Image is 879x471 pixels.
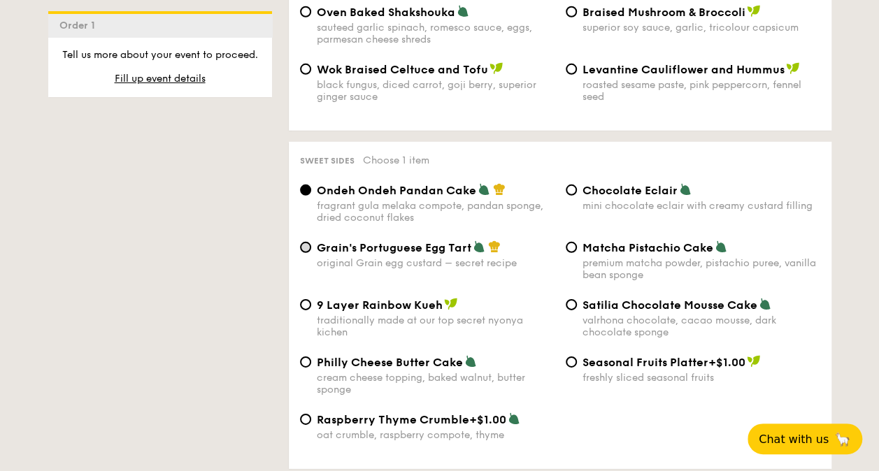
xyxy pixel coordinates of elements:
[566,6,577,17] input: Braised Mushroom & Broccolisuperior soy sauce, garlic, tricolour capsicum
[748,423,862,454] button: Chat with us🦙
[747,5,761,17] img: icon-vegan.f8ff3823.svg
[473,240,485,253] img: icon-vegetarian.fe4039eb.svg
[300,64,311,75] input: Wok Braised Celtuce and Tofublack fungus, diced carrot, goji berry, superior ginger sauce
[759,433,829,446] span: Chat with us
[317,241,471,254] span: Grain's Portuguese Egg Tart
[493,183,506,196] img: icon-chef-hat.a58ddaea.svg
[300,356,311,368] input: Philly Cheese Butter Cakecream cheese topping, baked walnut, butter sponge
[317,200,555,224] div: fragrant gula melaka compote, pandan sponge, dried coconut flakes
[457,5,469,17] img: icon-vegetarian.fe4039eb.svg
[715,240,727,253] img: icon-vegetarian.fe4039eb.svg
[488,240,501,253] img: icon-chef-hat.a58ddaea.svg
[317,63,488,76] span: Wok Braised Celtuce and Tofu
[566,356,577,368] input: Seasonal Fruits Platter+$1.00freshly sliced seasonal fruits
[834,431,851,447] span: 🦙
[317,413,469,426] span: Raspberry Thyme Crumble
[300,6,311,17] input: Oven Baked Shakshoukasauteed garlic spinach, romesco sauce, eggs, parmesan cheese shreds
[708,356,745,369] span: +$1.00
[469,413,506,426] span: +$1.00
[478,183,490,196] img: icon-vegetarian.fe4039eb.svg
[317,356,463,369] span: Philly Cheese Butter Cake
[583,241,713,254] span: Matcha Pistachio Cake
[566,184,577,196] input: Chocolate Eclairmini chocolate eclair with creamy custard filling
[679,183,692,196] img: icon-vegetarian.fe4039eb.svg
[759,298,771,310] img: icon-vegetarian.fe4039eb.svg
[444,298,458,310] img: icon-vegan.f8ff3823.svg
[583,298,757,312] span: Satilia Chocolate Mousse Cake
[300,242,311,253] input: Grain's Portuguese Egg Tartoriginal Grain egg custard – secret recipe
[747,355,761,368] img: icon-vegan.f8ff3823.svg
[566,242,577,253] input: Matcha Pistachio Cakepremium matcha powder, pistachio puree, vanilla bean sponge
[583,79,820,103] div: roasted sesame paste, pink peppercorn, fennel seed
[363,154,429,166] span: Choose 1 item
[317,257,555,269] div: original Grain egg custard – secret recipe
[317,314,555,338] div: traditionally made at our top secret nyonya kichen
[300,156,355,166] span: Sweet sides
[317,6,455,19] span: Oven Baked Shakshouka
[317,372,555,396] div: cream cheese topping, baked walnut, butter sponge
[317,184,476,197] span: Ondeh Ondeh Pandan Cake
[583,372,820,384] div: freshly sliced seasonal fruits
[786,62,800,75] img: icon-vegan.f8ff3823.svg
[583,184,678,197] span: Chocolate Eclair
[317,429,555,441] div: oat crumble, raspberry compote, thyme
[489,62,503,75] img: icon-vegan.f8ff3823.svg
[300,184,311,196] input: Ondeh Ondeh Pandan Cakefragrant gula melaka compote, pandan sponge, dried coconut flakes
[583,200,820,212] div: mini chocolate eclair with creamy custard filling
[583,22,820,34] div: superior soy sauce, garlic, tricolour capsicum
[508,412,520,425] img: icon-vegetarian.fe4039eb.svg
[566,299,577,310] input: Satilia Chocolate Mousse Cakevalrhona chocolate, cacao mousse, dark chocolate sponge
[583,257,820,281] div: premium matcha powder, pistachio puree, vanilla bean sponge
[583,63,785,76] span: Levantine Cauliflower and Hummus
[317,298,443,312] span: 9 Layer Rainbow Kueh
[300,299,311,310] input: 9 Layer Rainbow Kuehtraditionally made at our top secret nyonya kichen
[59,20,101,31] span: Order 1
[59,48,261,62] p: Tell us more about your event to proceed.
[317,22,555,45] div: sauteed garlic spinach, romesco sauce, eggs, parmesan cheese shreds
[300,414,311,425] input: Raspberry Thyme Crumble+$1.00oat crumble, raspberry compote, thyme
[583,314,820,338] div: valrhona chocolate, cacao mousse, dark chocolate sponge
[583,6,745,19] span: Braised Mushroom & Broccoli
[566,64,577,75] input: Levantine Cauliflower and Hummusroasted sesame paste, pink peppercorn, fennel seed
[115,73,206,85] span: Fill up event details
[317,79,555,103] div: black fungus, diced carrot, goji berry, superior ginger sauce
[464,355,477,368] img: icon-vegetarian.fe4039eb.svg
[583,356,708,369] span: Seasonal Fruits Platter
